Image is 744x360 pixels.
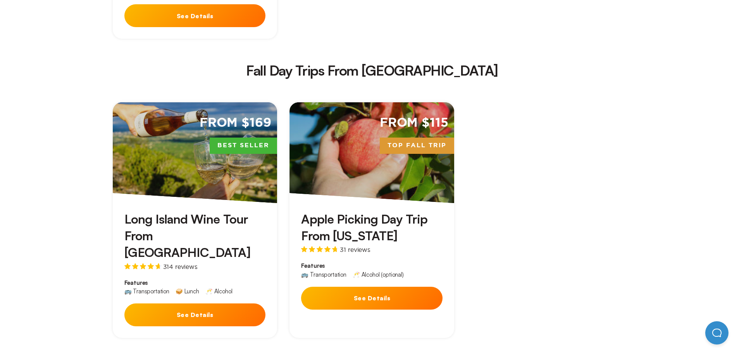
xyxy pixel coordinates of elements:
h3: Long Island Wine Tour From [GEOGRAPHIC_DATA] [124,211,266,261]
div: 🚌 Transportation [301,272,346,277]
span: 31 reviews [340,246,370,253]
span: From $115 [380,115,448,131]
span: Features [124,279,266,287]
h2: Fall Day Trips From [GEOGRAPHIC_DATA] [98,64,646,78]
span: Features [301,262,443,270]
h3: Apple Picking Day Trip From [US_STATE] [301,211,443,244]
div: 🚌 Transportation [124,288,169,294]
a: From $115Top Fall TripApple Picking Day Trip From [US_STATE]31 reviewsFeatures🚌 Transportation🥂 A... [289,102,454,338]
span: Top Fall Trip [380,138,454,154]
button: See Details [124,303,266,326]
div: 🥂 Alcohol [205,288,232,294]
a: From $169Best SellerLong Island Wine Tour From [GEOGRAPHIC_DATA]314 reviewsFeatures🚌 Transportati... [113,102,277,338]
span: 314 reviews [163,264,198,270]
div: 🥂 Alcohol (optional) [353,272,404,277]
button: See Details [301,287,443,310]
div: 🥪 Lunch [176,288,199,294]
iframe: Help Scout Beacon - Open [705,321,728,344]
button: See Details [124,4,266,27]
span: Best Seller [210,138,277,154]
span: From $169 [200,115,271,131]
